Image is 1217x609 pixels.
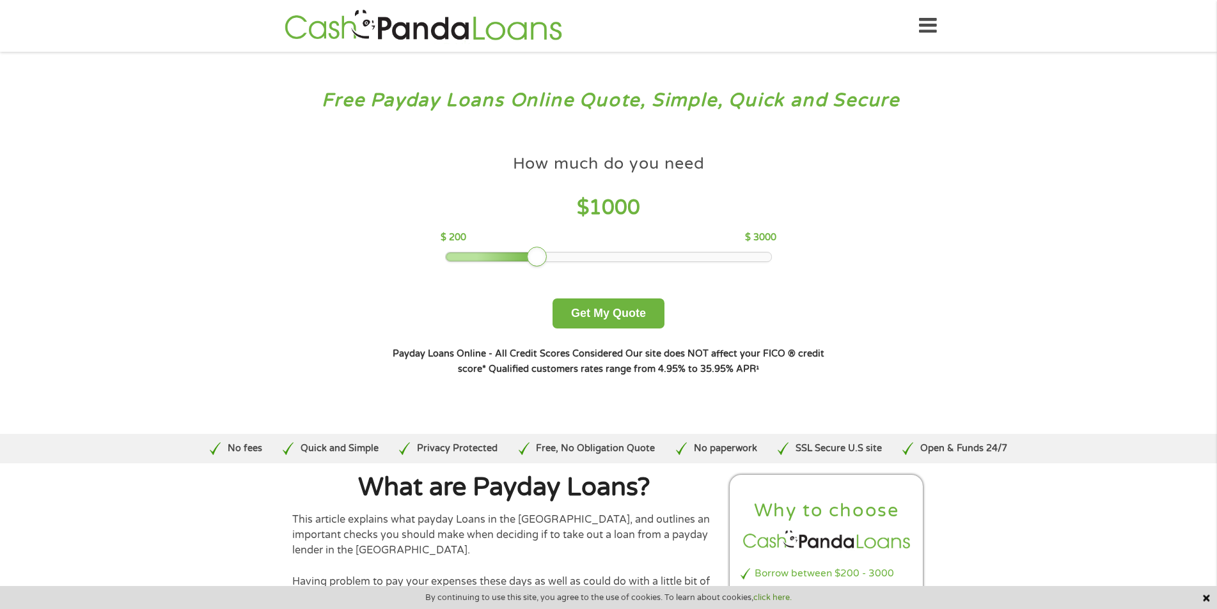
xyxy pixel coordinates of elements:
p: Open & Funds 24/7 [920,442,1007,456]
button: Get My Quote [553,298,664,328]
h1: What are Payday Loans? [292,475,717,500]
img: GetLoanNow Logo [281,8,566,44]
strong: Payday Loans Online - All Credit Scores Considered [393,348,623,359]
p: $ 200 [441,231,466,245]
strong: Qualified customers rates range from 4.95% to 35.95% APR¹ [489,364,759,374]
p: Privacy Protected [417,442,498,456]
p: SSL Secure U.S site [796,442,882,456]
p: Free, No Obligation Quote [536,442,655,456]
h3: Free Payday Loans Online Quote, Simple, Quick and Secure [37,89,1181,112]
p: Quick and Simple [301,442,379,456]
p: Having problem to pay your expenses these days as well as could do with a little bit of cash to l... [292,574,717,605]
h4: How much do you need [513,153,705,174]
h2: Why to choose [741,499,913,523]
p: $ 3000 [745,231,776,245]
p: This article explains what payday Loans in the [GEOGRAPHIC_DATA], and outlines an important check... [292,512,717,559]
li: Borrow between $200 - 3000 [741,566,913,581]
h4: $ [441,195,776,221]
p: No fees [228,442,262,456]
p: No paperwork [694,442,757,456]
span: By continuing to use this site, you agree to the use of cookies. To learn about cookies, [425,593,792,602]
a: click here. [753,592,792,603]
strong: Our site does NOT affect your FICO ® credit score* [458,348,824,374]
span: 1000 [589,196,640,220]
